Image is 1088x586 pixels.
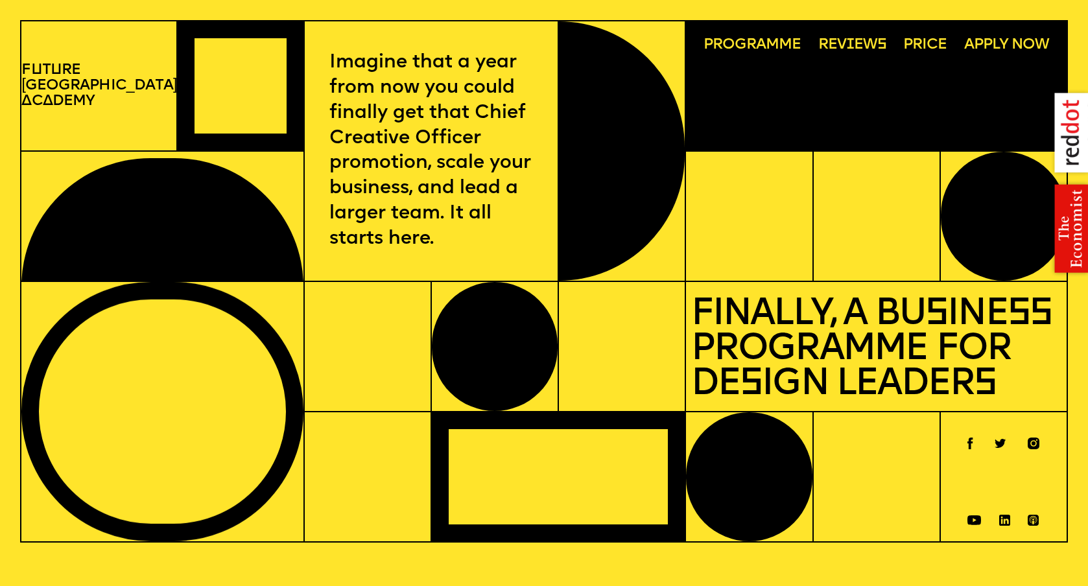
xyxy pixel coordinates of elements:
span: Price [903,38,947,53]
a: Spotify [1028,510,1039,521]
a: Future[GEOGRAPHIC_DATA]Academy [21,63,176,110]
p: Imagine that a year from now you could finally get that Chief Creative Officer promotion, scale y... [329,51,534,252]
a: Twitter [995,432,1006,442]
a: Linkedin [999,510,1011,521]
span: a [43,94,53,109]
a: Facebook [967,432,973,445]
span: Programme [704,38,801,53]
span: Rev ews [818,38,887,53]
span: i [846,38,854,53]
a: Youtube [967,510,981,519]
span: A [21,94,31,109]
a: Instagram [1028,432,1039,444]
p: F t re [GEOGRAPHIC_DATA] c demy [21,63,176,110]
p: Finally, a Business Programme for Design Leaders [691,291,1062,402]
img: reddot [1043,81,1088,185]
img: the economist [1043,178,1088,280]
span: Apply now [964,38,1050,53]
span: u [31,63,42,78]
span: u [51,63,62,78]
